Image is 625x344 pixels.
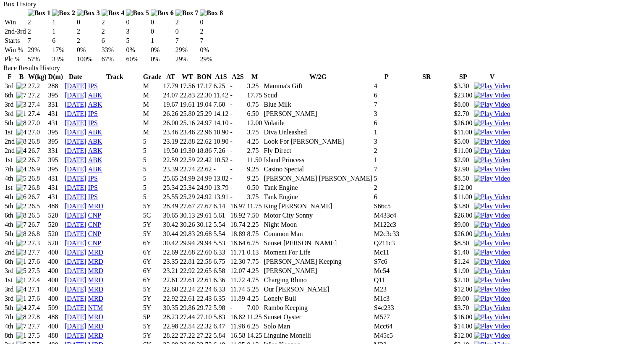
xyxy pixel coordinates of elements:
a: ABK [88,165,102,173]
td: 0 [199,18,223,26]
img: Box 2 [52,9,75,17]
td: 19.61 [179,100,195,109]
img: Play Video [474,212,510,219]
a: View replay [474,267,510,274]
td: 0 [150,18,174,26]
td: Blue Milk [263,100,372,109]
img: Play Video [474,230,510,238]
td: 33% [101,46,125,54]
img: Box 3 [77,9,100,17]
td: 26.8 [28,137,47,146]
img: 4 [16,129,26,136]
img: 2 [16,82,26,90]
a: [DATE] [65,221,86,228]
a: [DATE] [65,175,86,182]
a: View replay [474,221,510,228]
td: $23.00 [453,91,473,100]
a: View replay [474,165,510,173]
img: 8 [16,119,26,127]
td: 25.16 [179,119,195,127]
th: F [4,73,15,81]
a: View replay [474,258,510,265]
a: NTM [88,304,103,311]
img: 4 [16,304,26,312]
img: Play Video [474,295,510,302]
img: Play Video [474,323,510,330]
td: - [230,82,246,90]
a: View replay [474,147,510,154]
a: [DATE] [65,249,86,256]
th: W/2G [263,73,372,81]
a: [DATE] [65,110,86,117]
td: 2 [76,27,100,36]
td: 2 [199,27,223,36]
td: 29% [175,55,199,63]
a: MRD [88,276,103,284]
td: $8.00 [453,100,473,109]
a: [DATE] [65,267,86,274]
a: [DATE] [65,313,86,320]
img: 8 [16,313,26,321]
a: MRD [88,286,103,293]
img: 7 [16,323,26,330]
td: 23.19 [162,137,178,146]
td: 2 [27,27,51,36]
td: $26.00 [453,119,473,127]
td: M [143,82,162,90]
td: 100% [76,55,100,63]
td: 60% [126,55,149,63]
a: View replay [474,156,510,163]
td: 6 [52,37,76,45]
a: View replay [474,175,510,182]
td: M [143,100,162,109]
a: MRD [88,202,103,210]
img: 7 [16,221,26,228]
td: 22.88 [179,137,195,146]
a: CNP [88,230,101,237]
td: 3.75 [246,128,262,137]
td: 1 [374,128,400,137]
img: Play Video [474,193,510,201]
img: 7 [16,92,26,99]
img: 1 [16,258,26,265]
img: Box 5 [126,9,149,17]
td: 67% [101,55,125,63]
img: Play Video [474,82,510,90]
td: 29% [199,55,223,63]
td: 10.90 [213,137,229,146]
td: 288 [48,82,64,90]
td: 3rd [4,82,15,90]
a: [DATE] [65,212,86,219]
td: 27.2 [28,91,47,100]
td: 27.0 [28,128,47,137]
a: ABK [88,101,102,108]
a: [DATE] [65,138,86,145]
img: 3 [16,101,26,108]
td: 24.97 [196,119,212,127]
td: 1 [150,37,174,45]
td: 0% [199,46,223,54]
th: D(m) [48,73,64,81]
td: 22.96 [196,128,212,137]
a: [DATE] [65,92,86,99]
img: 1 [16,110,26,118]
td: 33% [52,55,76,63]
img: 8 [16,212,26,219]
th: M [246,73,262,81]
td: 0% [150,55,174,63]
td: 6 [101,37,125,45]
a: View replay [474,138,510,145]
th: Track [88,73,142,81]
img: 8 [16,138,26,145]
img: 4 [16,286,26,293]
th: AT [162,73,178,81]
td: 14.12 [213,110,229,118]
td: 395 [48,137,64,146]
td: 0.75 [246,100,262,109]
a: View replay [474,193,510,200]
td: 395 [48,128,64,137]
td: 5th [4,119,15,127]
img: 1 [16,332,26,339]
a: MRD [88,313,103,320]
div: Box History [3,0,622,8]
